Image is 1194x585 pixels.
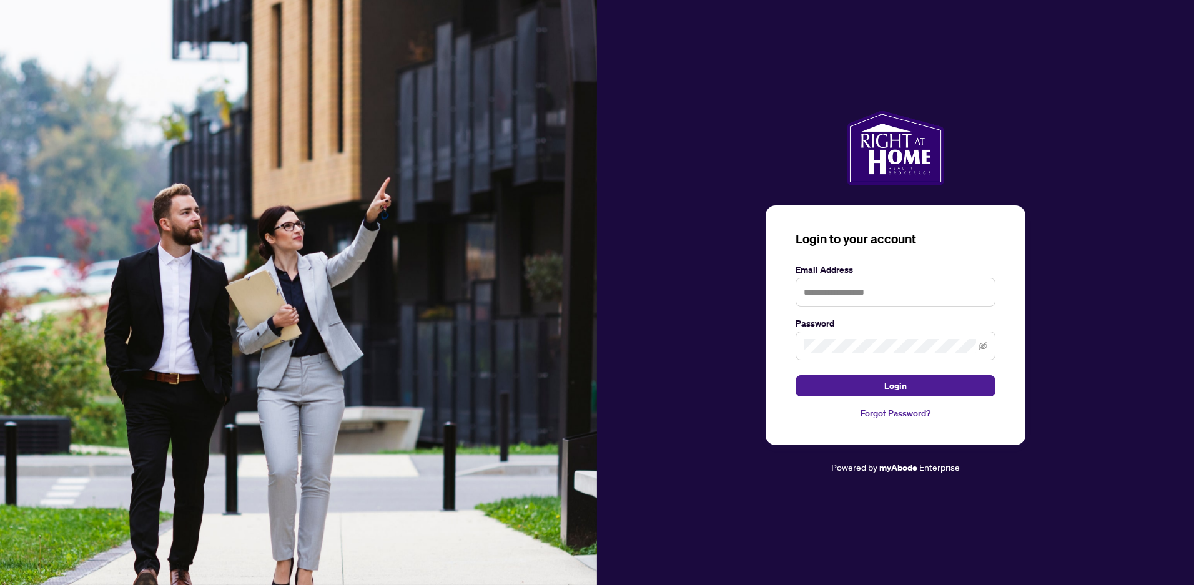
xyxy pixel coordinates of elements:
label: Email Address [796,263,995,277]
h3: Login to your account [796,230,995,248]
span: Login [884,376,907,396]
img: ma-logo [847,111,944,185]
a: myAbode [879,461,917,474]
button: Login [796,375,995,396]
span: Enterprise [919,461,960,473]
span: Powered by [831,461,877,473]
label: Password [796,317,995,330]
a: Forgot Password? [796,406,995,420]
span: eye-invisible [979,342,987,350]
